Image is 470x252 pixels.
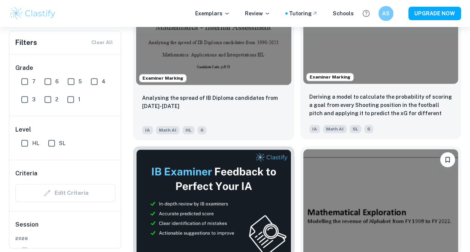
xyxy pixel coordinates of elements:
span: SL [350,125,361,133]
p: Exemplars [195,9,230,18]
p: Review [245,9,270,18]
h6: AS [382,9,390,18]
span: Examiner Marking [307,74,353,80]
span: 6 [364,125,373,133]
a: Schools [333,9,354,18]
h6: Session [15,220,116,235]
span: 6 [197,126,206,134]
button: Bookmark [440,152,455,167]
h6: Filters [15,37,37,48]
span: 6 [55,77,59,86]
p: Analysing the spread of IB Diploma candidates from 1990-2021 [142,94,285,110]
button: UPGRADE NOW [408,7,461,20]
img: Clastify logo [9,6,56,21]
span: 5 [79,77,82,86]
span: Examiner Marking [139,75,186,82]
span: IA [309,125,320,133]
span: IA [142,126,153,134]
span: HL [32,139,39,147]
span: 2 [55,95,58,104]
span: SL [59,139,65,147]
span: HL [182,126,194,134]
a: Tutoring [289,9,318,18]
span: 3 [32,95,36,104]
span: Math AI [323,125,347,133]
button: Help and Feedback [360,7,372,20]
h6: Level [15,125,116,134]
span: 2026 [15,235,116,242]
span: 7 [32,77,36,86]
span: 1 [78,95,80,104]
h6: Grade [15,64,116,73]
div: Criteria filters are unavailable when searching by topic [15,184,116,202]
span: Math AI [156,126,179,134]
span: 4 [102,77,105,86]
h6: Criteria [15,169,37,178]
p: Deriving a model to calculate the probability of scoring a goal from every Shooting position in t... [309,93,452,118]
button: AS [378,6,393,21]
